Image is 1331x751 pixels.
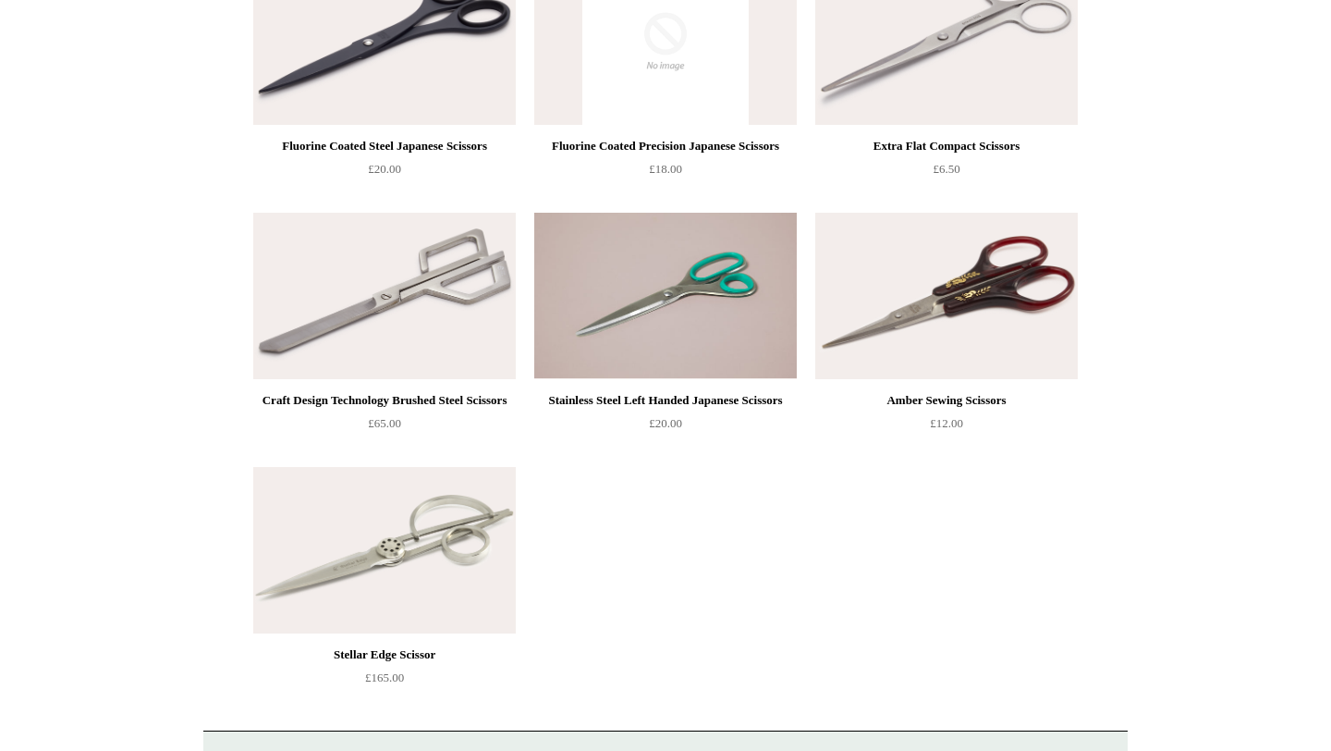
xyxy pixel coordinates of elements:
[253,213,516,379] img: Craft Design Technology Brushed Steel Scissors
[534,389,797,465] a: Stainless Steel Left Handed Japanese Scissors £20.00
[253,213,516,379] a: Craft Design Technology Brushed Steel Scissors Craft Design Technology Brushed Steel Scissors
[815,213,1078,379] a: Amber Sewing Scissors Amber Sewing Scissors
[930,416,963,430] span: £12.00
[365,671,404,684] span: £165.00
[258,389,511,412] div: Craft Design Technology Brushed Steel Scissors
[253,467,516,634] img: Stellar Edge Scissor
[368,416,401,430] span: £65.00
[539,389,792,412] div: Stainless Steel Left Handed Japanese Scissors
[368,162,401,176] span: £20.00
[933,162,959,176] span: £6.50
[253,135,516,211] a: Fluorine Coated Steel Japanese Scissors £20.00
[815,213,1078,379] img: Amber Sewing Scissors
[534,135,797,211] a: Fluorine Coated Precision Japanese Scissors £18.00
[253,467,516,634] a: Stellar Edge Scissor Stellar Edge Scissor
[539,135,792,157] div: Fluorine Coated Precision Japanese Scissors
[253,644,516,720] a: Stellar Edge Scissor £165.00
[820,135,1073,157] div: Extra Flat Compact Scissors
[649,416,682,430] span: £20.00
[820,389,1073,412] div: Amber Sewing Scissors
[534,213,797,379] a: Stainless Steel Left Handed Japanese Scissors Stainless Steel Left Handed Japanese Scissors
[253,389,516,465] a: Craft Design Technology Brushed Steel Scissors £65.00
[815,135,1078,211] a: Extra Flat Compact Scissors £6.50
[649,162,682,176] span: £18.00
[815,389,1078,465] a: Amber Sewing Scissors £12.00
[258,644,511,666] div: Stellar Edge Scissor
[534,213,797,379] img: Stainless Steel Left Handed Japanese Scissors
[258,135,511,157] div: Fluorine Coated Steel Japanese Scissors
